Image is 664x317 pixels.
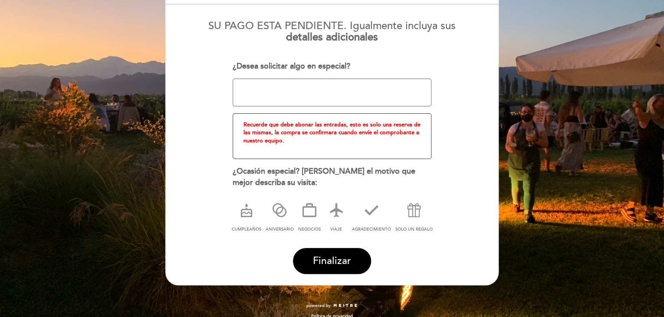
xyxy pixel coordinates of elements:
[266,227,294,232] span: ANIVERSARIO
[243,121,421,144] span: Recuerde que debe abonar las entradas, esto es solo una reserva de las mismas, la compra se confi...
[333,304,358,308] img: MEITRE
[286,31,378,43] b: detalles adicionales
[313,255,351,267] span: Finalizar
[298,227,320,232] span: NEGOCIOS
[233,166,432,188] div: ¿Ocasión especial? [PERSON_NAME] el motivo que mejor describa su visita:
[293,248,371,274] button: Finalizar
[352,227,391,232] span: AGRADECIMIENTO
[233,61,432,72] div: ¿Desea solicitar algo en especial?
[395,227,432,232] span: SOLO UN REGALO
[306,303,358,309] a: powered by
[306,303,331,309] span: powered by
[330,227,342,232] span: VIAJE
[208,20,456,32] span: SU PAGO ESTA PENDIENTE. Igualmente incluya sus
[232,227,261,232] span: CUMPLEAÑOS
